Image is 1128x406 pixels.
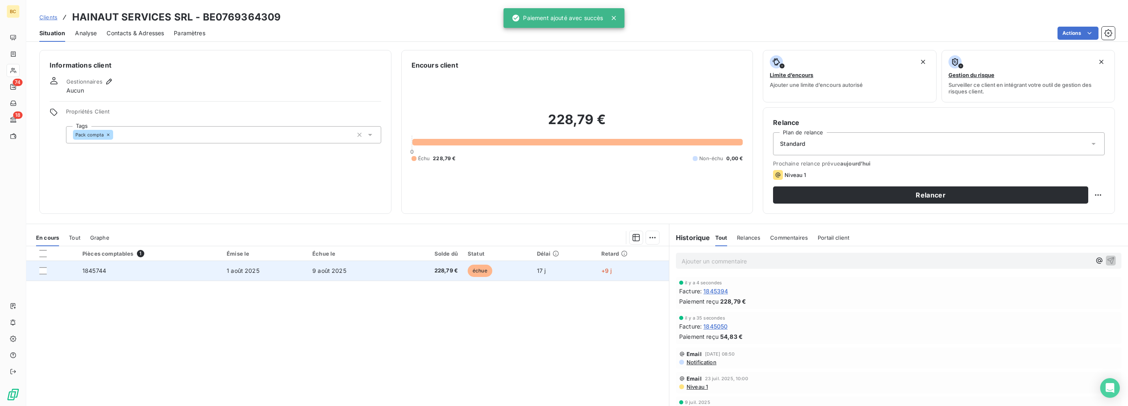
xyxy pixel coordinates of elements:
[818,234,849,241] span: Portail client
[66,78,102,85] span: Gestionnaires
[512,11,603,25] div: Paiement ajouté avec succès
[770,234,808,241] span: Commentaires
[720,332,743,341] span: 54,83 €
[312,250,391,257] div: Échue le
[785,172,806,178] span: Niveau 1
[687,375,702,382] span: Email
[948,72,994,78] span: Gestion du risque
[66,108,381,120] span: Propriétés Client
[7,80,19,93] a: 74
[227,250,302,257] div: Émise le
[50,60,381,70] h6: Informations client
[715,234,728,241] span: Tout
[400,250,458,257] div: Solde dû
[763,50,936,102] button: Limite d’encoursAjouter une limite d’encours autorisé
[770,72,813,78] span: Limite d’encours
[75,29,97,37] span: Analyse
[82,250,217,257] div: Pièces comptables
[69,234,80,241] span: Tout
[113,131,120,138] input: Ajouter une valeur
[468,265,492,277] span: échue
[773,186,1088,204] button: Relancer
[36,234,59,241] span: En cours
[687,351,702,357] span: Email
[720,297,746,306] span: 228,79 €
[13,79,23,86] span: 74
[686,383,708,390] span: Niveau 1
[679,287,702,295] span: Facture :
[840,160,871,167] span: aujourd’hui
[679,297,719,306] span: Paiement reçu
[601,250,664,257] div: Retard
[679,322,702,331] span: Facture :
[82,267,106,274] span: 1845744
[137,250,144,257] span: 1
[90,234,109,241] span: Graphe
[39,13,57,21] a: Clients
[685,280,722,285] span: il y a 4 secondes
[312,267,346,274] span: 9 août 2025
[726,155,743,162] span: 0,00 €
[7,113,19,126] a: 18
[685,400,710,405] span: 9 juil. 2025
[412,60,458,70] h6: Encours client
[410,148,414,155] span: 0
[686,359,716,365] span: Notification
[66,86,84,95] span: Aucun
[537,250,591,257] div: Délai
[1057,27,1098,40] button: Actions
[679,332,719,341] span: Paiement reçu
[39,29,65,37] span: Situation
[699,155,723,162] span: Non-échu
[705,352,735,356] span: [DATE] 08:50
[601,267,612,274] span: +9 j
[770,82,863,88] span: Ajouter une limite d’encours autorisé
[948,82,1108,95] span: Surveiller ce client en intégrant votre outil de gestion des risques client.
[1100,378,1120,398] div: Open Intercom Messenger
[737,234,760,241] span: Relances
[418,155,430,162] span: Échu
[227,267,259,274] span: 1 août 2025
[537,267,546,274] span: 17 j
[433,155,455,162] span: 228,79 €
[780,140,805,148] span: Standard
[773,118,1105,127] h6: Relance
[468,250,527,257] div: Statut
[703,287,728,295] span: 1845394
[75,132,104,137] span: Pack compta
[174,29,205,37] span: Paramètres
[400,267,458,275] span: 228,79 €
[39,14,57,20] span: Clients
[412,111,743,136] h2: 228,79 €
[942,50,1115,102] button: Gestion du risqueSurveiller ce client en intégrant votre outil de gestion des risques client.
[13,111,23,119] span: 18
[773,160,1105,167] span: Prochaine relance prévue
[705,376,748,381] span: 23 juil. 2025, 10:00
[685,315,725,320] span: il y a 35 secondes
[72,10,281,25] h3: HAINAUT SERVICES SRL - BE0769364309
[669,233,710,243] h6: Historique
[7,388,20,401] img: Logo LeanPay
[703,322,728,331] span: 1845050
[107,29,164,37] span: Contacts & Adresses
[7,5,20,18] div: BC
